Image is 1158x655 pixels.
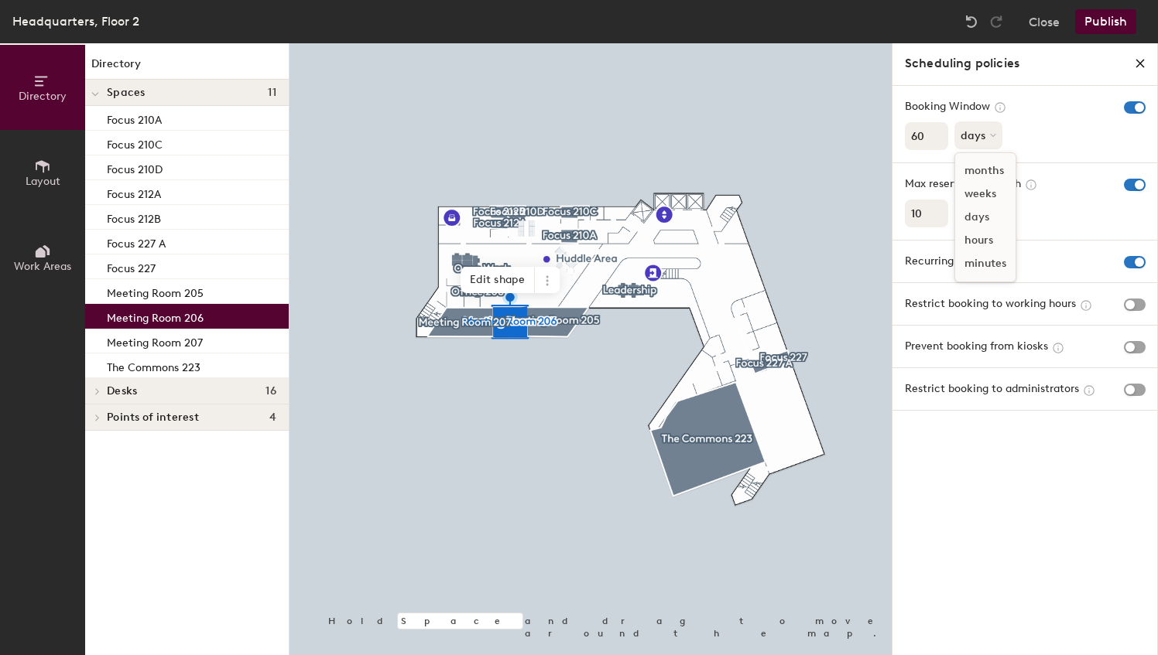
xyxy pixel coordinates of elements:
[26,175,60,188] span: Layout
[107,233,166,251] p: Focus 227 A
[12,12,139,31] div: Headquarters, Floor 2
[107,134,163,152] p: Focus 210C
[19,90,67,103] span: Directory
[905,297,1076,311] span: Restrict booking to working hours
[905,56,1019,71] h5: Scheduling policies
[955,252,1016,275] div: minutes
[268,87,276,99] span: 11
[1134,57,1146,70] svg: close policies
[905,177,1021,191] span: Max reservation length
[107,356,200,374] p: The Commons 223
[107,307,204,325] p: Meeting Room 206
[1029,9,1060,34] button: Close
[107,109,162,127] p: Focus 210A
[107,411,199,424] span: Points of interest
[905,339,1048,353] span: Prevent booking from kiosks
[955,229,1016,252] div: hours
[955,159,1016,183] div: months
[107,159,163,176] p: Focus 210D
[905,254,990,268] span: Recurring events
[107,332,203,350] p: Meeting Room 207
[988,14,1004,29] img: Redo
[955,183,1016,206] div: weeks
[266,385,276,397] span: 16
[107,282,204,300] p: Meeting Room 205
[954,121,1002,149] button: days
[905,100,990,114] span: Booking Window
[107,258,156,275] p: Focus 227
[461,267,535,293] span: Edit shape
[964,14,979,29] img: Undo
[107,208,161,226] p: Focus 212B
[14,260,71,273] span: Work Areas
[955,206,1016,229] div: days
[107,385,137,397] span: Desks
[107,87,146,99] span: Spaces
[905,382,1079,396] span: Restrict booking to administrators
[107,183,161,201] p: Focus 212A
[1075,9,1136,34] button: Publish
[269,411,276,424] span: 4
[85,56,289,80] h1: Directory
